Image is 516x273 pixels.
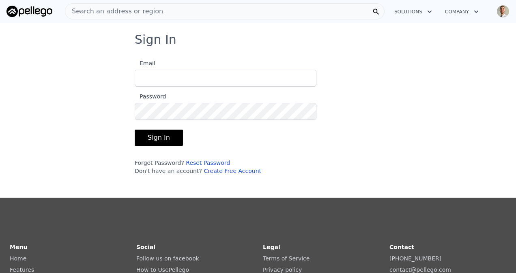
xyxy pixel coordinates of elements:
[135,159,316,175] div: Forgot Password? Don't have an account?
[135,60,155,66] span: Email
[135,130,183,146] button: Sign In
[65,6,163,16] span: Search an address or region
[135,70,316,87] input: Email
[135,103,316,120] input: Password
[136,267,189,273] a: How to UsePellego
[204,168,261,174] a: Create Free Account
[263,267,302,273] a: Privacy policy
[263,255,310,262] a: Terms of Service
[389,244,414,250] strong: Contact
[263,244,280,250] strong: Legal
[497,5,510,18] img: avatar
[135,93,166,100] span: Password
[135,32,381,47] h3: Sign In
[389,267,451,273] a: contact@pellego.com
[10,244,27,250] strong: Menu
[136,244,155,250] strong: Social
[389,255,441,262] a: [PHONE_NUMBER]
[10,267,34,273] a: Features
[136,255,199,262] a: Follow us on facebook
[10,255,26,262] a: Home
[186,160,230,166] a: Reset Password
[6,6,52,17] img: Pellego
[439,4,485,19] button: Company
[388,4,439,19] button: Solutions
